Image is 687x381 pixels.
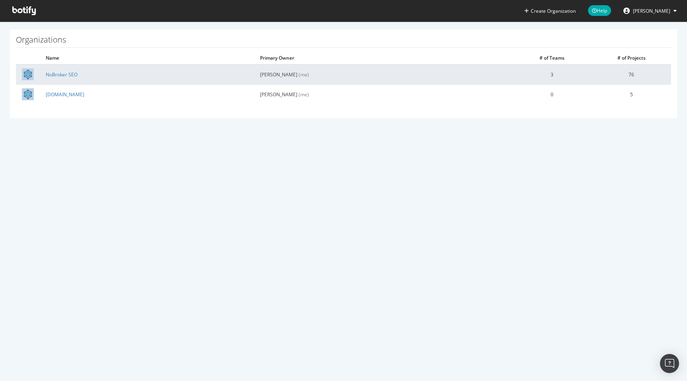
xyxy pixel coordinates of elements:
[617,4,683,17] button: [PERSON_NAME]
[512,64,592,84] td: 3
[254,84,512,104] td: [PERSON_NAME]
[46,71,78,78] a: NoBroker SEO
[254,64,512,84] td: [PERSON_NAME]
[633,8,670,14] span: Bharat Lohakare
[254,52,512,64] th: Primary Owner
[660,354,679,373] div: Open Intercom Messenger
[512,84,592,104] td: 0
[16,35,671,48] h1: Organizations
[524,7,576,15] button: Create Organization
[592,84,671,104] td: 5
[592,52,671,64] th: # of Projects
[22,68,34,80] img: NoBroker SEO
[588,5,611,16] span: Help
[512,52,592,64] th: # of Teams
[46,91,84,98] a: [DOMAIN_NAME]
[40,52,254,64] th: Name
[592,64,671,84] td: 76
[22,88,34,100] img: NoBroker.com
[299,91,309,98] span: (me)
[299,71,309,78] span: (me)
